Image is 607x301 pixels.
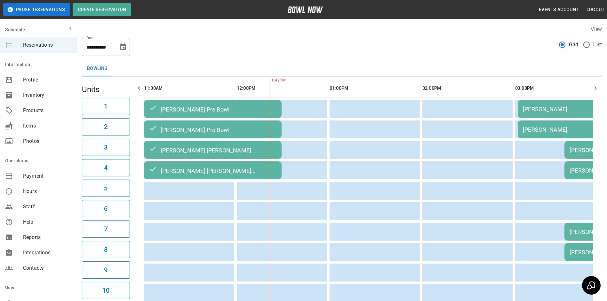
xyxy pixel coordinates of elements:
div: [PERSON_NAME] Pre Bowl [149,105,276,113]
div: [PERSON_NAME] [523,126,603,133]
button: 7 [82,220,130,238]
button: 1 [82,98,130,115]
span: Grid [569,41,579,49]
span: Integrations [23,249,72,257]
button: 5 [82,180,130,197]
button: Logout [584,4,607,16]
span: Items [23,122,72,130]
th: 11:00AM [144,79,234,97]
button: Events Account [536,4,581,16]
h6: 7 [104,224,108,234]
span: Products [23,107,72,114]
h6: 5 [104,183,108,193]
h6: 9 [104,265,108,275]
div: inventory tabs [82,61,602,76]
h6: 6 [104,204,108,214]
button: 9 [82,261,130,279]
div: [PERSON_NAME] [PERSON_NAME] [PERSON_NAME] [149,146,276,154]
button: 4 [82,159,130,176]
span: Profile [23,76,72,84]
div: [PERSON_NAME] [523,106,603,112]
h6: 2 [104,122,108,132]
span: Payment [23,172,72,180]
img: logo [288,6,323,13]
div: [PERSON_NAME] Pre Bowl [149,126,276,133]
button: 3 [82,139,130,156]
button: 8 [82,241,130,258]
button: 2 [82,118,130,135]
span: Contacts [23,264,72,272]
th: 02:00PM [422,79,513,97]
h6: 10 [102,285,109,296]
h5: Units [82,84,130,95]
button: Choose date, selected date is Oct 14, 2025 [116,41,129,53]
div: [PERSON_NAME] [PERSON_NAME] [PERSON_NAME] [149,166,276,174]
th: 12:00PM [237,79,327,97]
span: Reservations [23,41,72,49]
span: Hours [23,188,72,195]
h6: 8 [104,244,108,255]
span: Reports [23,234,72,241]
button: 10 [82,282,130,299]
span: Photos [23,137,72,145]
button: Create Reservation [73,3,131,16]
span: 1:42PM [270,77,271,84]
h6: 3 [104,142,108,152]
th: 01:00PM [330,79,420,97]
span: Help [23,218,72,226]
button: Bowling [82,61,113,76]
h6: 1 [104,101,108,112]
label: View [591,26,602,32]
span: Staff [23,203,72,211]
span: List [593,41,602,49]
span: Inventory [23,91,72,99]
button: Pause Reservations [3,3,70,16]
button: 6 [82,200,130,217]
h6: 4 [104,163,108,173]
